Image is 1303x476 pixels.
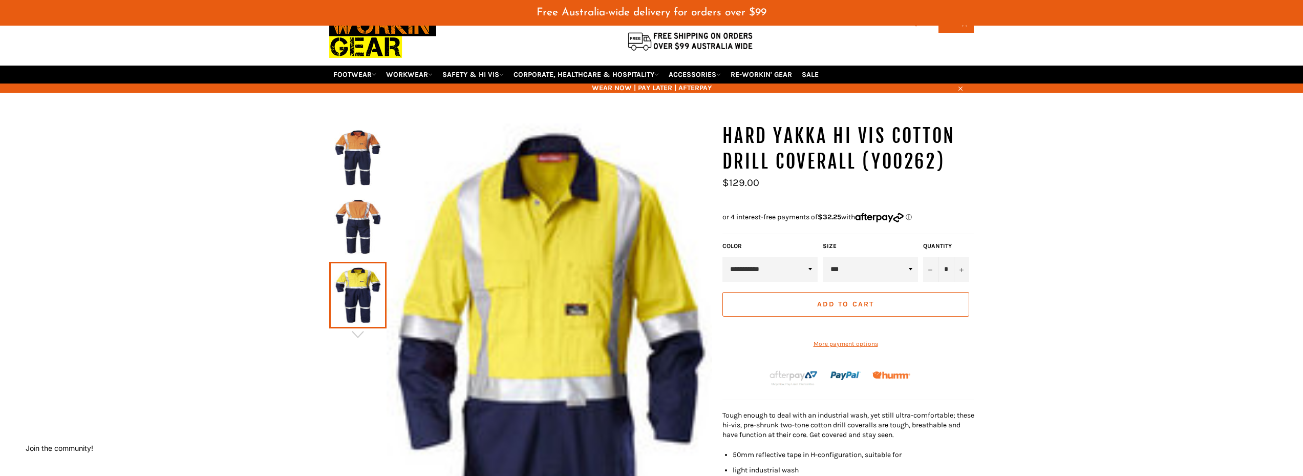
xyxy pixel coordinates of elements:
[823,242,918,251] label: Size
[626,30,754,52] img: Flat $9.95 shipping Australia wide
[768,369,819,387] img: Afterpay-Logo-on-dark-bg_large.png
[438,66,508,84] a: SAFETY & HI VIS
[329,7,436,65] img: Workin Gear leaders in Workwear, Safety Boots, PPE, Uniforms. Australia's No.1 in Workwear
[872,371,910,379] img: Humm_core_logo_RGB-01_300x60px_small_195d8312-4386-4de7-b182-0ef9b6303a37.png
[727,66,796,84] a: RE-WORKIN' GEAR
[334,130,381,186] img: HARD YAKKA Hi Vis Cotton Drill Coverall (Y00262) - Workin' Gear
[537,7,766,18] span: Free Australia-wide delivery for orders over $99
[733,465,974,475] li: light industrial wash
[26,444,93,452] button: Join the community!
[923,257,938,282] button: Reduce item quantity by one
[798,66,823,84] a: SALE
[665,66,725,84] a: ACCESSORIES
[722,242,818,251] label: Color
[830,361,861,391] img: paypal.png
[733,450,974,460] li: 50mm reflective tape in H-configuration, suitable for
[722,340,969,348] a: More payment options
[923,242,969,251] label: Quantity
[722,123,974,174] h1: HARD YAKKA Hi Vis Cotton Drill Coverall (Y00262)
[722,292,969,317] button: Add to Cart
[334,198,381,255] img: HARD YAKKA Hi Vis Cotton Drill Coverall (Y00262) - Workin' Gear
[722,411,974,440] span: Tough enough to deal with an industrial wash, yet still ultra-comfortable; these hi-vis, pre-shru...
[509,66,663,84] a: CORPORATE, HEALTHCARE & HOSPITALITY
[329,66,380,84] a: FOOTWEAR
[382,66,437,84] a: WORKWEAR
[329,83,974,93] span: WEAR NOW | PAY LATER | AFTERPAY
[954,257,969,282] button: Increase item quantity by one
[817,300,874,308] span: Add to Cart
[722,177,759,189] span: $129.00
